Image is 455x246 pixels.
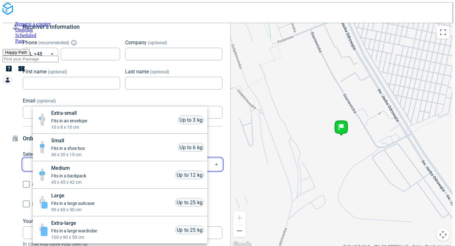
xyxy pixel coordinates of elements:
[51,137,85,145] span: Small
[175,170,204,179] div: Up to 12 kg
[51,219,97,227] span: Extra-large
[33,216,207,243] li: Extra-large
[51,164,86,172] span: Medium
[51,234,97,240] span: 100 x 90 x 50 cm
[51,200,94,206] span: Fits in a large suitcase
[51,228,97,234] span: Fits in a large wardrobe
[33,106,207,134] li: Extra-small
[51,145,85,151] span: Fits in a shoe box
[175,225,204,234] div: Up to 25 kg
[51,109,87,117] span: Extra-small
[33,161,207,189] li: Medium
[51,118,87,124] span: Fits in an envelope
[33,189,207,216] li: Large
[51,173,86,179] span: Fits in a backpack
[51,124,87,130] span: 10 x 8 x 10 cm
[33,134,207,161] li: Small
[51,192,94,200] span: Large
[51,206,94,213] span: 90 x 65 x 50 cm
[178,143,204,152] div: Up to 6 kg
[51,179,86,185] span: 45 x 45 x 42 cm
[51,151,85,158] span: 40 x 20 x 15 cm
[175,198,204,207] div: Up to 25 kg
[178,115,204,124] div: Up to 3 kg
